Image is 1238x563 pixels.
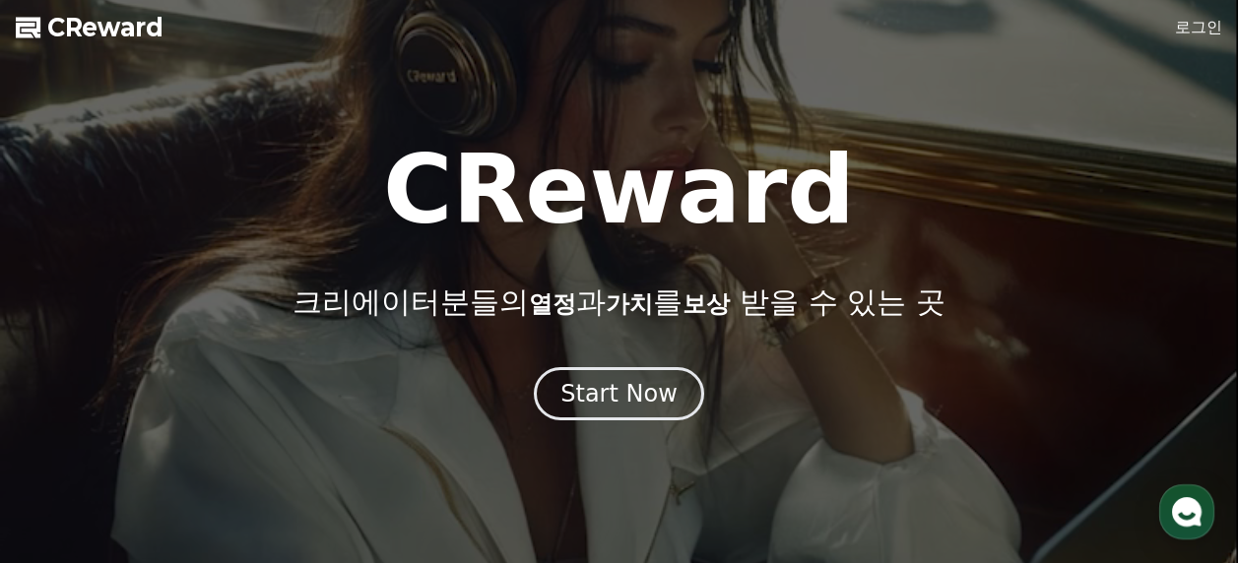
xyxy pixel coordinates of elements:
[47,12,163,43] span: CReward
[293,284,945,320] p: 크리에이터분들의 과 를 받을 수 있는 곳
[383,143,855,237] h1: CReward
[560,378,678,409] div: Start Now
[534,387,704,406] a: Start Now
[606,290,653,318] span: 가치
[16,12,163,43] a: CReward
[683,290,730,318] span: 보상
[534,367,704,420] button: Start Now
[529,290,576,318] span: 열정
[1175,16,1222,39] a: 로그인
